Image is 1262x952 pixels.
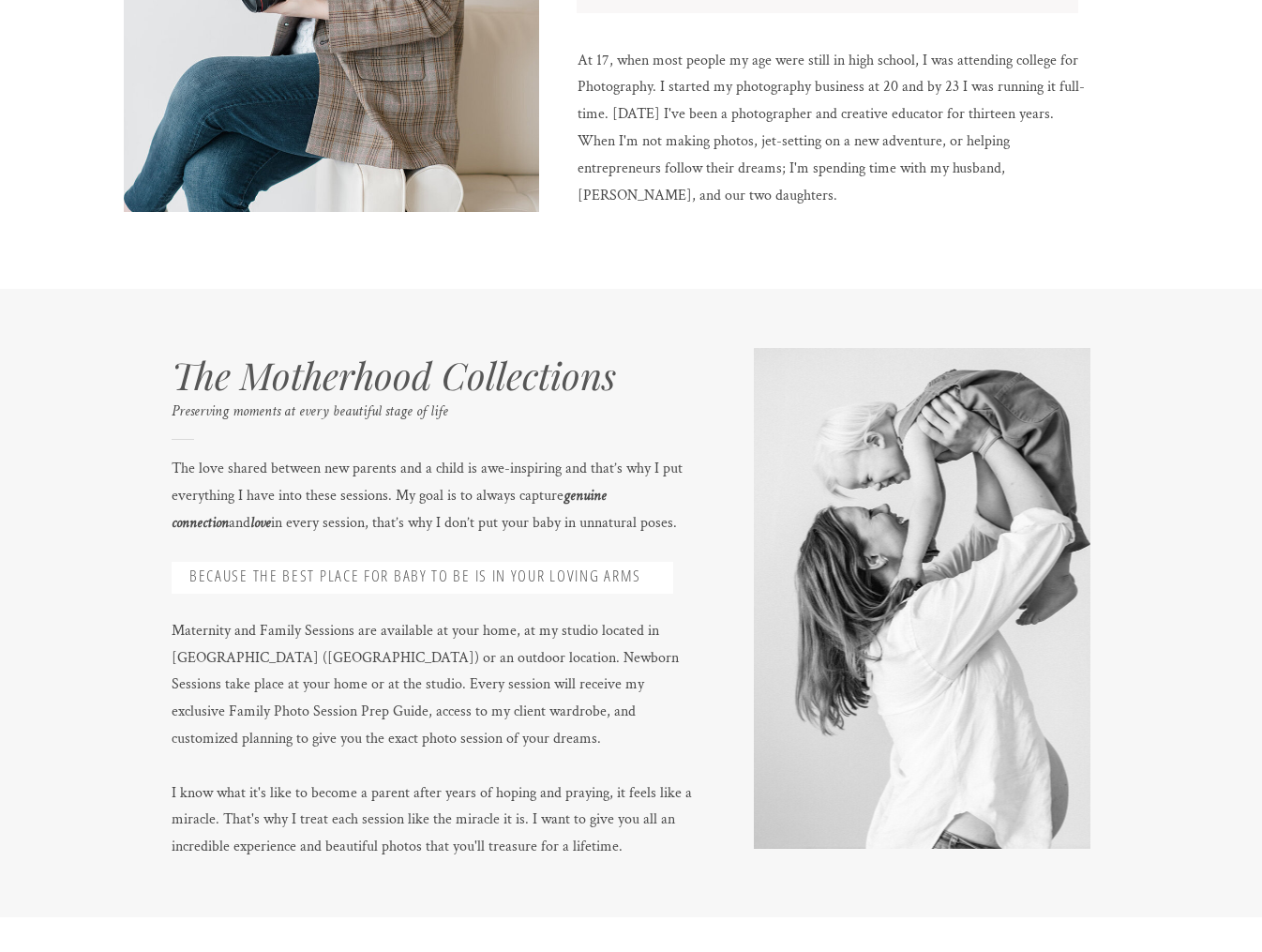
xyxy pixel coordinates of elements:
b: genuine connection [172,486,607,533]
h3: Because the best place for baby to be is in your loving arms [172,567,659,589]
h2: The Motherhood Collections [172,353,635,390]
p: Preserving moments at every beautiful stage of life [172,399,685,423]
p: The love shared between new parents and a child is awe-inspiring and that’s why I put everything ... [172,456,699,868]
i: love [250,513,271,533]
